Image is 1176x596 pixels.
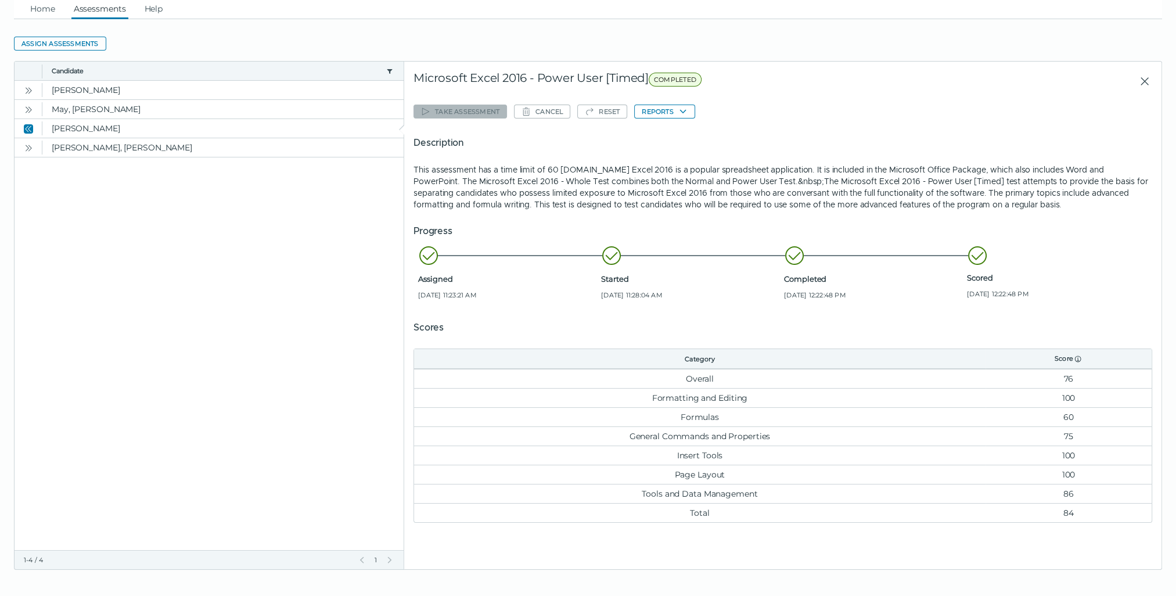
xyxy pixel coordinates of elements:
cds-icon: Open [24,86,33,95]
cds-icon: Open [24,143,33,153]
button: Open [21,141,35,155]
span: Assigned [418,274,596,283]
button: Open [21,102,35,116]
td: General Commands and Properties [414,426,985,446]
button: Take assessment [413,105,507,119]
cds-icon: Open [24,105,33,114]
td: 100 [986,446,1152,465]
span: [DATE] 12:22:48 PM [967,289,1145,299]
span: [DATE] 11:23:21 AM [418,290,596,300]
div: Microsoft Excel 2016 - Power User [Timed] [413,71,918,92]
button: Previous Page [357,555,366,565]
span: [DATE] 12:22:48 PM [784,290,962,300]
button: Close [21,121,35,135]
td: Formulas [414,407,985,426]
p: This assessment has a time limit of 60 [DOMAIN_NAME] Excel 2016 is a popular spreadsheet applicat... [413,164,1152,210]
td: 100 [986,465,1152,484]
span: [DATE] 11:28:04 AM [601,290,779,300]
td: Page Layout [414,465,985,484]
button: Open [21,83,35,97]
button: Next Page [385,555,394,565]
th: Score [986,349,1152,369]
th: Category [414,349,985,369]
span: Completed [784,274,962,283]
td: 75 [986,426,1152,446]
clr-dg-cell: [PERSON_NAME], [PERSON_NAME] [42,138,404,157]
h5: Description [413,136,1152,150]
span: Started [601,274,779,283]
button: Reports [634,105,695,119]
button: candidate filter [385,66,394,76]
td: 84 [986,503,1152,522]
td: Formatting and Editing [414,388,985,407]
button: Assign assessments [14,37,106,51]
h5: Scores [413,321,1152,335]
clr-dg-cell: [PERSON_NAME] [42,119,404,138]
td: Tools and Data Management [414,484,985,503]
td: 60 [986,407,1152,426]
cds-icon: Close [24,124,33,134]
h5: Progress [413,224,1152,238]
td: 86 [986,484,1152,503]
button: Close [1130,71,1152,92]
span: 1 [373,555,378,565]
button: Reset [577,105,627,119]
span: Scored [967,273,1145,282]
td: Total [414,503,985,522]
td: Overall [414,369,985,388]
td: Insert Tools [414,446,985,465]
button: Cancel [514,105,570,119]
td: 76 [986,369,1152,388]
clr-dg-cell: [PERSON_NAME] [42,81,404,99]
td: 100 [986,388,1152,407]
div: 1-4 / 4 [24,555,350,565]
clr-dg-cell: May, [PERSON_NAME] [42,100,404,119]
button: Candidate [52,66,382,76]
span: COMPLETED [649,73,702,87]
